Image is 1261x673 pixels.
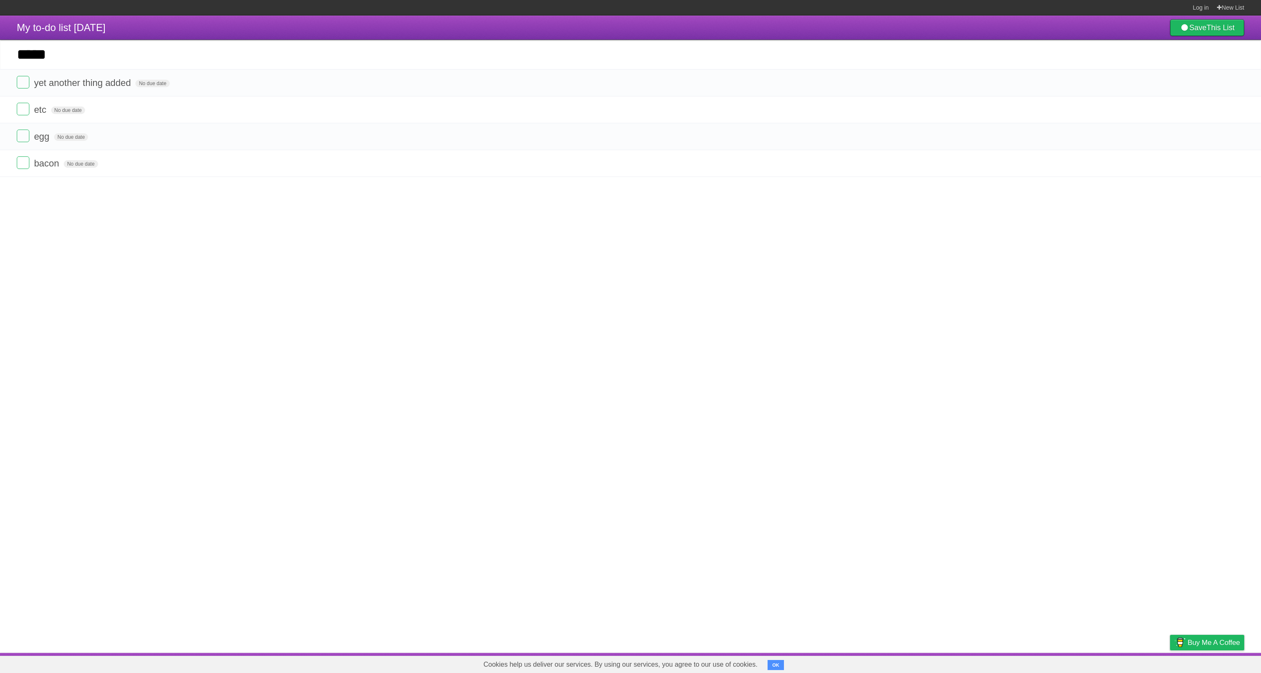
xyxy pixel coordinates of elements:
[17,76,29,88] label: Done
[17,103,29,115] label: Done
[1174,635,1186,650] img: Buy me a coffee
[34,131,52,142] span: egg
[54,133,88,141] span: No due date
[1207,23,1235,32] b: This List
[34,158,61,169] span: bacon
[135,80,169,87] span: No due date
[1059,655,1076,671] a: About
[1170,635,1244,650] a: Buy me a coffee
[1131,655,1149,671] a: Terms
[1170,19,1244,36] a: SaveThis List
[17,130,29,142] label: Done
[17,22,106,33] span: My to-do list [DATE]
[1188,635,1240,650] span: Buy me a coffee
[34,78,133,88] span: yet another thing added
[1191,655,1244,671] a: Suggest a feature
[34,104,48,115] span: etc
[1159,655,1181,671] a: Privacy
[475,656,766,673] span: Cookies help us deliver our services. By using our services, you agree to our use of cookies.
[64,160,98,168] span: No due date
[768,660,784,670] button: OK
[51,107,85,114] span: No due date
[17,156,29,169] label: Done
[1086,655,1120,671] a: Developers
